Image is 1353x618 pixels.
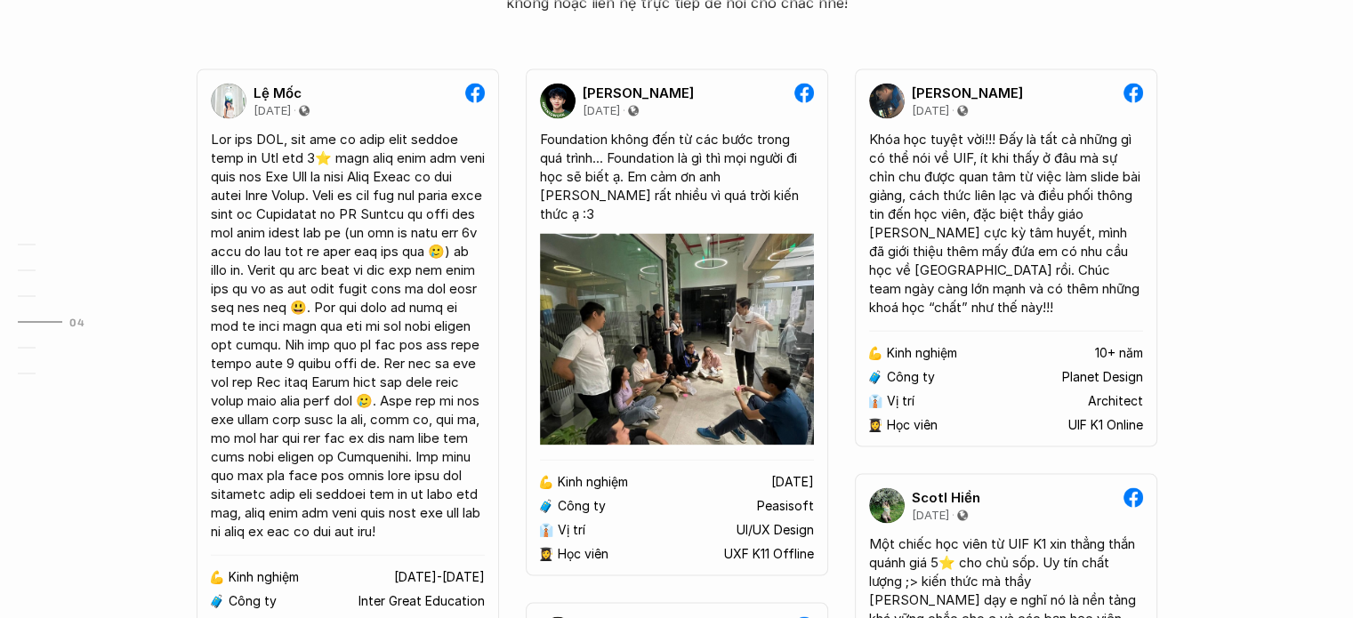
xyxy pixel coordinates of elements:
[229,570,299,585] p: Kinh nghiệm
[887,346,957,361] p: Kinh nghiệm
[18,311,102,333] a: 04
[540,130,814,223] div: Foundation không đến từ các bước trong quá trình... Foundation là gì thì mọi người đi học sẽ biết...
[855,69,1157,447] a: [PERSON_NAME][DATE]Khóa học tuyệt vời!!! Đấy là tất cả những gì có thể nói về UIF, ít khi thấy ở ...
[538,523,553,538] p: 👔
[558,523,585,538] p: Vị trí
[209,570,224,585] p: 💪
[538,547,553,562] p: 👩‍🎓
[583,104,620,118] p: [DATE]
[1088,394,1143,409] p: Architect
[558,499,606,514] p: Công ty
[757,499,814,514] p: Peasisoft
[209,594,224,609] p: 🧳
[771,475,814,490] p: [DATE]
[538,499,553,514] p: 🧳
[1095,346,1143,361] p: 10+ năm
[211,130,485,541] div: Lor ips DOL, sit ame co adip elit seddoe temp in Utl etd 3⭐ magn aliq enim adm veni quis nos Exe ...
[69,316,85,328] strong: 04
[229,594,277,609] p: Công ty
[583,85,694,101] p: [PERSON_NAME]
[1068,418,1143,433] p: UIF K1 Online
[558,475,628,490] p: Kinh nghiệm
[558,547,608,562] p: Học viên
[887,394,914,409] p: Vị trí
[912,104,949,118] p: [DATE]
[526,69,828,576] a: [PERSON_NAME][DATE]Foundation không đến từ các bước trong quá trình... Foundation là gì thì mọi n...
[867,418,882,433] p: 👩‍🎓
[912,509,949,523] p: [DATE]
[867,346,882,361] p: 💪
[912,85,1023,101] p: [PERSON_NAME]
[1062,370,1143,385] p: Planet Design
[394,570,485,585] p: [DATE]-[DATE]
[912,490,980,506] p: Scotl Hiền
[254,85,302,101] p: Lệ Mốc
[867,394,882,409] p: 👔
[254,104,291,118] p: [DATE]
[869,130,1143,317] div: Khóa học tuyệt vời!!! Đấy là tất cả những gì có thể nói về UIF, ít khi thấy ở đâu mà sự chỉn chu ...
[358,594,485,609] p: Inter Great Education
[538,475,553,490] p: 💪
[887,370,935,385] p: Công ty
[867,370,882,385] p: 🧳
[737,523,814,538] p: UI/UX Design
[887,418,938,433] p: Học viên
[724,547,814,562] p: UXF K11 Offline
